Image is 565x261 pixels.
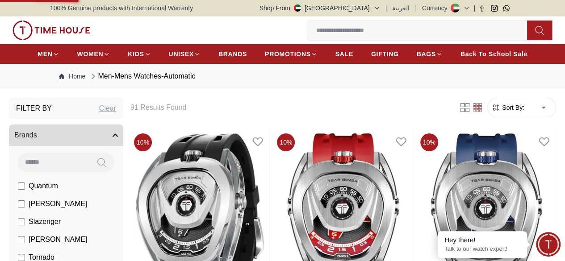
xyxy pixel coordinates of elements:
[18,236,25,243] input: [PERSON_NAME]
[259,4,380,12] button: Shop From[GEOGRAPHIC_DATA]
[491,5,498,12] a: Instagram
[371,46,399,62] a: GIFTING
[473,4,475,12] span: |
[59,72,85,81] a: Home
[416,50,435,58] span: BAGS
[422,4,451,12] div: Currency
[130,102,448,113] h6: 91 Results Found
[128,46,151,62] a: KIDS
[128,50,144,58] span: KIDS
[50,4,193,12] span: 100% Genuine products with International Warranty
[13,21,90,40] img: ...
[444,236,520,244] div: Hey there!
[294,4,301,12] img: United Arab Emirates
[479,5,485,12] a: Facebook
[99,103,116,114] div: Clear
[18,182,25,190] input: Quantum
[18,218,25,225] input: Slazenger
[335,46,353,62] a: SALE
[416,46,442,62] a: BAGS
[444,245,520,253] p: Talk to our watch expert!
[134,133,152,151] span: 10 %
[29,199,88,209] span: [PERSON_NAME]
[29,234,88,245] span: [PERSON_NAME]
[16,103,52,114] h3: Filter By
[460,50,527,58] span: Back To School Sale
[38,50,52,58] span: MEN
[18,254,25,261] input: Tornado
[392,4,410,12] button: العربية
[265,50,311,58] span: PROMOTIONS
[491,103,524,112] button: Sort By:
[169,46,201,62] a: UNISEX
[371,50,399,58] span: GIFTING
[29,181,58,191] span: Quantum
[536,232,561,257] div: Chat Widget
[9,124,123,146] button: Brands
[77,46,110,62] a: WOMEN
[335,50,353,58] span: SALE
[89,71,195,82] div: Men-Mens Watches-Automatic
[277,133,295,151] span: 10 %
[503,5,510,12] a: Whatsapp
[265,46,318,62] a: PROMOTIONS
[50,64,515,89] nav: Breadcrumb
[415,4,417,12] span: |
[420,133,438,151] span: 10 %
[29,216,61,227] span: Slazenger
[460,46,527,62] a: Back To School Sale
[218,46,247,62] a: BRANDS
[500,103,524,112] span: Sort By:
[169,50,194,58] span: UNISEX
[218,50,247,58] span: BRANDS
[18,200,25,207] input: [PERSON_NAME]
[38,46,59,62] a: MEN
[77,50,104,58] span: WOMEN
[385,4,387,12] span: |
[14,130,37,141] span: Brands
